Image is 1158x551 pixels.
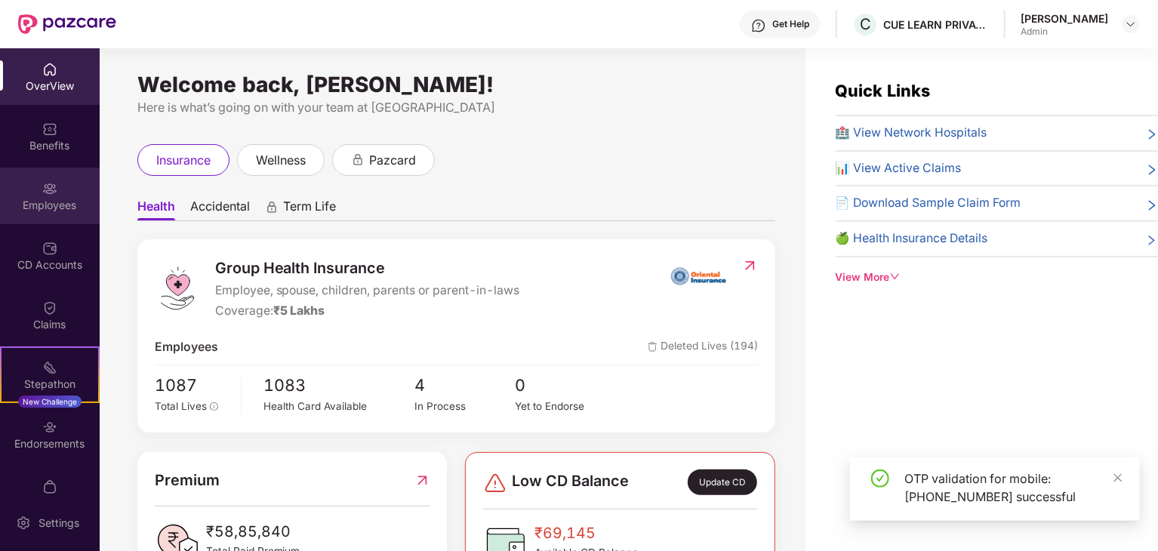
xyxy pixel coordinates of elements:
[836,229,988,248] span: 🍏 Health Insurance Details
[512,469,629,495] span: Low CD Balance
[414,469,430,492] img: RedirectIcon
[42,360,57,375] img: svg+xml;base64,PHN2ZyB4bWxucz0iaHR0cDovL3d3dy53My5vcmcvMjAwMC9zdmciIHdpZHRoPSIyMSIgaGVpZ2h0PSIyMC...
[155,338,218,357] span: Employees
[516,373,616,399] span: 0
[210,402,219,411] span: info-circle
[264,399,415,414] div: Health Card Available
[648,342,658,352] img: deleteIcon
[1146,127,1158,143] span: right
[215,282,520,300] span: Employee, spouse, children, parents or parent-in-laws
[742,258,758,273] img: RedirectIcon
[836,194,1021,213] span: 📄 Download Sample Claim Form
[751,18,766,33] img: svg+xml;base64,PHN2ZyBpZD0iSGVscC0zMngzMiIgeG1sbnM9Imh0dHA6Ly93d3cudzMub3JnLzIwMDAvc3ZnIiB3aWR0aD...
[1146,162,1158,178] span: right
[156,151,211,170] span: insurance
[190,199,250,220] span: Accidental
[215,302,520,321] div: Coverage:
[1021,11,1108,26] div: [PERSON_NAME]
[1146,197,1158,213] span: right
[836,269,1158,286] div: View More
[2,377,98,392] div: Stepathon
[836,124,987,143] span: 🏥 View Network Hospitals
[137,199,175,220] span: Health
[516,399,616,414] div: Yet to Endorse
[137,98,775,117] div: Here is what’s going on with your team at [GEOGRAPHIC_DATA]
[18,396,82,408] div: New Challenge
[264,373,415,399] span: 1083
[256,151,306,170] span: wellness
[1146,232,1158,248] span: right
[883,17,989,32] div: CUE LEARN PRIVATE LIMITED
[483,471,507,495] img: svg+xml;base64,PHN2ZyBpZD0iRGFuZ2VyLTMyeDMyIiB4bWxucz0iaHR0cDovL3d3dy53My5vcmcvMjAwMC9zdmciIHdpZH...
[1021,26,1108,38] div: Admin
[351,152,365,166] div: animation
[18,14,116,34] img: New Pazcare Logo
[42,479,57,494] img: svg+xml;base64,PHN2ZyBpZD0iTXlfT3JkZXJzIiBkYXRhLW5hbWU9Ik15IE9yZGVycyIgeG1sbnM9Imh0dHA6Ly93d3cudz...
[155,469,220,492] span: Premium
[534,522,638,545] span: ₹69,145
[904,469,1122,506] div: OTP validation for mobile: [PHONE_NUMBER] successful
[265,200,279,214] div: animation
[16,516,31,531] img: svg+xml;base64,PHN2ZyBpZD0iU2V0dGluZy0yMHgyMCIgeG1sbnM9Imh0dHA6Ly93d3cudzMub3JnLzIwMDAvc3ZnIiB3aW...
[42,62,57,77] img: svg+xml;base64,PHN2ZyBpZD0iSG9tZSIgeG1sbnM9Imh0dHA6Ly93d3cudzMub3JnLzIwMDAvc3ZnIiB3aWR0aD0iMjAiIG...
[283,199,336,220] span: Term Life
[155,373,230,399] span: 1087
[155,400,207,412] span: Total Lives
[42,420,57,435] img: svg+xml;base64,PHN2ZyBpZD0iRW5kb3JzZW1lbnRzIiB4bWxucz0iaHR0cDovL3d3dy53My5vcmcvMjAwMC9zdmciIHdpZH...
[648,338,758,357] span: Deleted Lives (194)
[155,266,200,311] img: logo
[836,81,931,100] span: Quick Links
[42,241,57,256] img: svg+xml;base64,PHN2ZyBpZD0iQ0RfQWNjb3VudHMiIGRhdGEtbmFtZT0iQ0QgQWNjb3VudHMiIHhtbG5zPSJodHRwOi8vd3...
[206,520,300,543] span: ₹58,85,840
[1125,18,1137,30] img: svg+xml;base64,PHN2ZyBpZD0iRHJvcGRvd24tMzJ4MzIiIHhtbG5zPSJodHRwOi8vd3d3LnczLm9yZy8yMDAwL3N2ZyIgd2...
[414,399,515,414] div: In Process
[42,181,57,196] img: svg+xml;base64,PHN2ZyBpZD0iRW1wbG95ZWVzIiB4bWxucz0iaHR0cDovL3d3dy53My5vcmcvMjAwMC9zdmciIHdpZHRoPS...
[871,469,889,488] span: check-circle
[836,159,962,178] span: 📊 View Active Claims
[890,272,901,282] span: down
[137,78,775,91] div: Welcome back, [PERSON_NAME]!
[34,516,84,531] div: Settings
[273,303,325,318] span: ₹5 Lakhs
[1113,473,1123,483] span: close
[772,18,809,30] div: Get Help
[860,15,871,33] span: C
[42,300,57,316] img: svg+xml;base64,PHN2ZyBpZD0iQ2xhaW0iIHhtbG5zPSJodHRwOi8vd3d3LnczLm9yZy8yMDAwL3N2ZyIgd2lkdGg9IjIwIi...
[369,151,416,170] span: pazcard
[414,373,515,399] span: 4
[688,469,757,495] div: Update CD
[42,122,57,137] img: svg+xml;base64,PHN2ZyBpZD0iQmVuZWZpdHMiIHhtbG5zPSJodHRwOi8vd3d3LnczLm9yZy8yMDAwL3N2ZyIgd2lkdGg9Ij...
[670,257,727,294] img: insurerIcon
[215,257,520,280] span: Group Health Insurance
